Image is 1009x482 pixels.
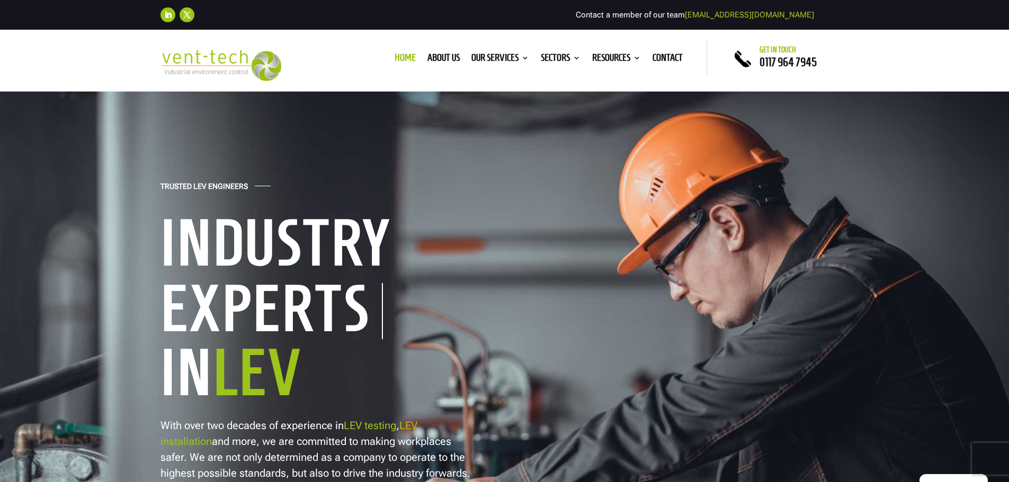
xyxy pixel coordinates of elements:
span: Contact a member of our team [576,10,814,20]
a: Home [395,54,416,66]
a: Follow on LinkedIn [160,7,175,22]
h1: Experts [160,283,383,339]
p: With over two decades of experience in , and more, we are committed to making workplaces safer. W... [160,417,473,481]
span: LEV [213,338,302,407]
a: Our Services [471,54,529,66]
a: Resources [592,54,641,66]
a: About us [427,54,460,66]
a: Sectors [541,54,581,66]
a: Follow on X [180,7,194,22]
a: LEV testing [344,419,396,432]
h4: Trusted LEV Engineers [160,182,248,196]
h1: Industry [160,210,489,281]
a: [EMAIL_ADDRESS][DOMAIN_NAME] [685,10,814,20]
h1: In [160,339,489,411]
a: Contact [653,54,683,66]
img: 2023-09-27T08_35_16.549ZVENT-TECH---Clear-background [160,50,282,81]
span: Get in touch [760,46,796,54]
a: 0117 964 7945 [760,56,817,68]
